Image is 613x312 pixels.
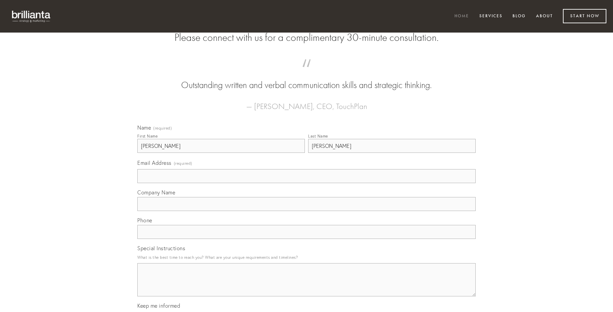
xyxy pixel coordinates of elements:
[137,134,158,139] div: First Name
[148,66,465,92] blockquote: Outstanding written and verbal communication skills and strategic thinking.
[308,134,328,139] div: Last Name
[7,7,56,26] img: brillianta - research, strategy, marketing
[137,31,476,44] h2: Please connect with us for a complimentary 30-minute consultation.
[450,11,473,22] a: Home
[148,92,465,113] figcaption: — [PERSON_NAME], CEO, TouchPlan
[508,11,530,22] a: Blog
[153,126,172,130] span: (required)
[137,302,180,309] span: Keep me informed
[174,159,192,168] span: (required)
[137,217,152,224] span: Phone
[563,9,606,23] a: Start Now
[137,245,185,252] span: Special Instructions
[137,189,175,196] span: Company Name
[137,159,171,166] span: Email Address
[137,253,476,262] p: What is the best time to reach you? What are your unique requirements and timelines?
[475,11,507,22] a: Services
[532,11,557,22] a: About
[148,66,465,79] span: “
[137,124,151,131] span: Name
